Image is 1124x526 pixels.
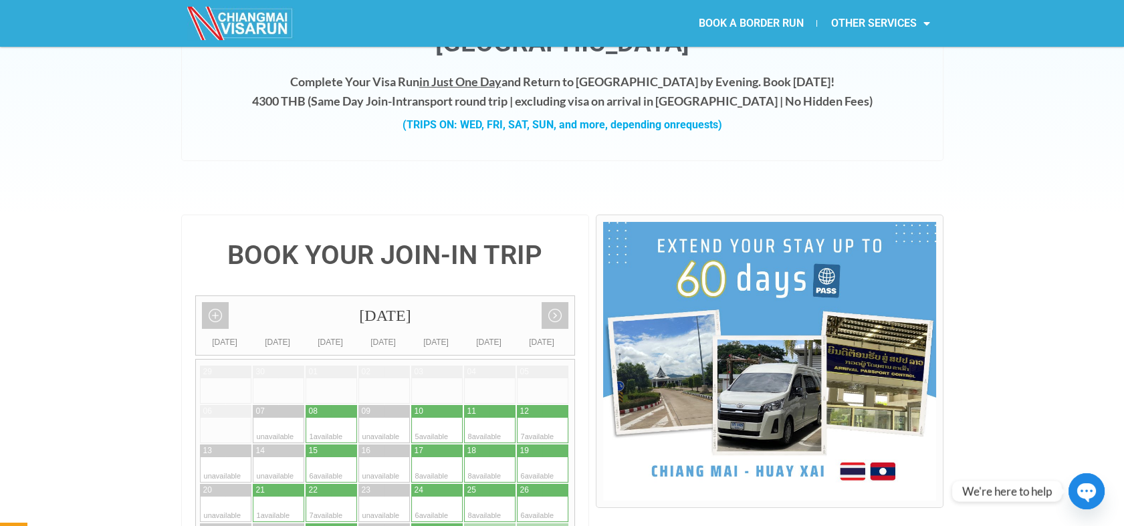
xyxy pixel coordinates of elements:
div: 07 [256,406,265,417]
div: 06 [203,406,212,417]
div: 19 [520,445,529,456]
a: OTHER SERVICES [817,8,943,39]
div: 09 [362,406,370,417]
div: 12 [520,406,529,417]
div: [DATE] [516,336,568,349]
div: 18 [467,445,476,456]
div: 08 [309,406,318,417]
div: 26 [520,485,529,496]
a: BOOK A BORDER RUN [685,8,816,39]
div: 21 [256,485,265,496]
div: 20 [203,485,212,496]
div: 04 [467,366,476,378]
div: 25 [467,485,476,496]
div: 16 [362,445,370,456]
div: [DATE] [410,336,463,349]
strong: Same Day Join-In [311,94,403,108]
div: [DATE] [304,336,357,349]
div: 02 [362,366,370,378]
h4: Complete Your Visa Run and Return to [GEOGRAPHIC_DATA] by Evening. Book [DATE]! 4300 THB ( transp... [195,72,929,111]
strong: (TRIPS ON: WED, FRI, SAT, SUN, and more, depending on [403,118,722,131]
div: 05 [520,366,529,378]
div: 10 [415,406,423,417]
div: 29 [203,366,212,378]
div: 17 [415,445,423,456]
h4: BOOK YOUR JOIN-IN TRIP [195,242,576,269]
div: 14 [256,445,265,456]
div: 15 [309,445,318,456]
div: [DATE] [251,336,304,349]
div: 22 [309,485,318,496]
div: 13 [203,445,212,456]
div: 24 [415,485,423,496]
div: 30 [256,366,265,378]
div: [DATE] [199,336,251,349]
div: 23 [362,485,370,496]
div: [DATE] [357,336,410,349]
div: 11 [467,406,476,417]
span: requests) [676,118,722,131]
div: 01 [309,366,318,378]
span: in Just One Day [419,74,501,89]
nav: Menu [562,8,943,39]
div: 03 [415,366,423,378]
div: [DATE] [463,336,516,349]
div: [DATE] [196,296,575,336]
